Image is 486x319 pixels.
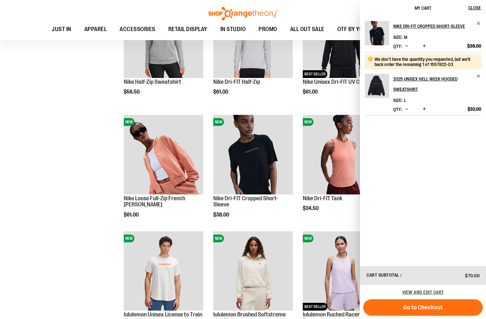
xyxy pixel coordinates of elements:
span: PROMO [259,22,277,37]
span: $61.00 [213,89,229,95]
span: $38.00 [213,212,230,218]
a: Remove item [476,74,481,79]
a: Nike Dri-FIT Cropped Short-SleeveNEW [213,115,293,195]
img: Nike Dri-FIT Tank [303,115,382,194]
span: $61.00 [124,212,140,218]
span: L [404,98,406,103]
span: ACCESSORIES [120,22,155,37]
span: Close [468,5,481,10]
a: Nike Loose Full-Zip French [PERSON_NAME] [124,195,185,208]
span: NEW [303,235,313,242]
span: BEST SELLER [303,70,327,78]
span: ALL OUT SALE [290,22,324,37]
a: Nike Half-Zip Sweatshirt [124,79,181,85]
img: Nike Loose Full-Zip French Terry Hoodie [124,115,203,194]
img: Nike Dri-FIT Cropped Short-Sleeve [365,21,389,45]
img: lululemon Brushed Softstreme Half Zip [213,231,293,311]
button: Decrease product quantity [404,106,410,113]
button: Go to Checkout [363,299,483,316]
a: Nike Dri-FIT Cropped Short-Sleeve [213,195,278,208]
button: Increase product quantity [421,106,428,113]
span: $61.00 [303,89,319,95]
span: NEW [303,118,313,126]
div: product [121,112,206,234]
a: Nike Dri-FIT Cropped Short-Sleeve [365,21,389,49]
div: product [300,112,386,228]
span: NEW [213,118,224,126]
h2: 2025 Unisex Hell Week Hooded Sweatshirt [393,74,472,94]
span: NEW [124,118,134,126]
a: 2025 Unisex Hell Week Hooded Sweatshirt [393,74,481,94]
dt: Size [393,35,402,40]
h2: Nike Dri-FIT Cropped Short-Sleeve [393,21,472,31]
li: Product [365,21,481,52]
span: $56.50 [124,89,141,95]
span: NEW [124,235,134,242]
span: $32.00 [468,106,481,112]
li: Product [365,52,481,115]
div: product [210,112,296,234]
span: Go to Checkout [403,304,443,311]
a: lululemon Brushed Softstreme Half ZipNEW [213,231,293,312]
a: Remove item [476,21,481,26]
span: OTF BY YOU [337,22,367,37]
a: lululemon Ruched Racerback TankNEWBEST SELLER [303,231,382,312]
span: $70.00 [465,273,480,278]
label: Qty [393,107,402,112]
label: Qty [393,44,402,49]
span: My Cart [415,5,431,11]
span: RETAIL DISPLAY [168,22,207,37]
a: lululemon Unisex License to Train Short SleeveNEW [124,231,203,312]
span: JUST IN [52,22,71,37]
img: Nike Dri-FIT Cropped Short-Sleeve [213,115,293,194]
img: 2025 Unisex Hell Week Hooded Sweatshirt [365,74,389,98]
span: BEST SELLER [303,303,327,311]
span: NEW [213,235,224,242]
span: Cart Subtotal [366,272,399,278]
dt: Size [393,98,402,103]
span: $38.00 [467,43,481,49]
a: 2025 Unisex Hell Week Hooded Sweatshirt [365,74,389,102]
a: Nike Dri-FIT Cropped Short-Sleeve [393,21,481,31]
span: IN STUDIO [220,22,246,37]
span: M [404,35,407,40]
span: $34.50 [303,205,320,211]
a: Nike Loose Full-Zip French Terry HoodieNEW [124,115,203,195]
img: lululemon Ruched Racerback Tank [303,231,382,311]
button: Decrease product quantity [404,43,410,49]
button: Increase product quantity [421,43,428,49]
a: Nike Dri-FIT TankNEW [303,115,382,195]
span: APPAREL [84,22,107,37]
a: View and edit cart [402,290,444,295]
a: Nike Unisex Dri-FIT UV Crewneck [303,79,380,85]
img: Shop Orangetheory [207,7,279,20]
img: lululemon Unisex License to Train Short Sleeve [124,231,203,311]
a: Nike Dri-FIT Tank [303,195,342,202]
div: We don't have the quantity you requested, but we'll back order the remaining 1 of 1557822-03 [375,57,476,67]
a: Nike Dri-FIT Half-Zip [213,79,260,85]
